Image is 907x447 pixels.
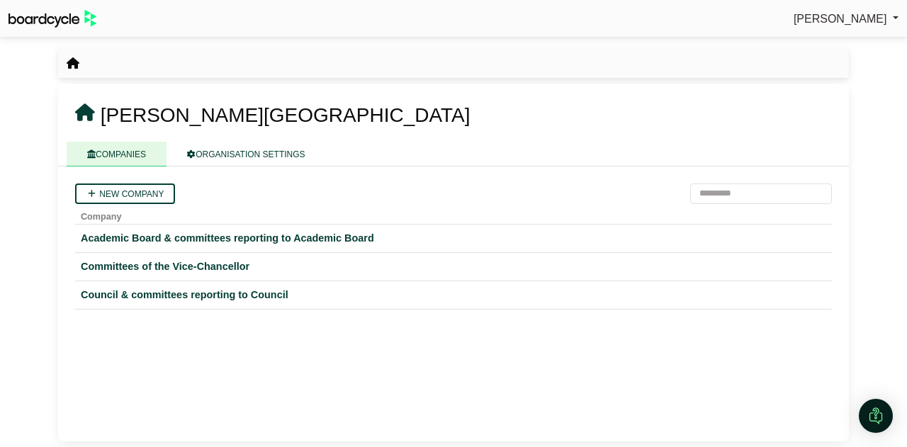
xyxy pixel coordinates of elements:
a: Council & committees reporting to Council [81,287,826,303]
nav: breadcrumb [67,55,79,73]
a: New company [75,183,175,204]
a: COMPANIES [67,142,167,166]
div: Open Intercom Messenger [859,399,893,433]
a: Committees of the Vice-Chancellor [81,259,826,275]
a: ORGANISATION SETTINGS [167,142,325,166]
span: [PERSON_NAME] [794,13,887,25]
a: [PERSON_NAME] [794,10,898,28]
a: Academic Board & committees reporting to Academic Board [81,230,826,247]
img: BoardcycleBlackGreen-aaafeed430059cb809a45853b8cf6d952af9d84e6e89e1f1685b34bfd5cb7d64.svg [9,10,96,28]
span: [PERSON_NAME][GEOGRAPHIC_DATA] [101,104,471,126]
th: Company [75,204,832,225]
